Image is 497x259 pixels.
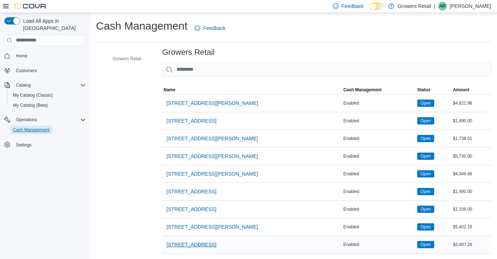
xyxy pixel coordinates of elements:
span: Open [417,170,434,177]
p: | [434,2,435,10]
span: [STREET_ADDRESS][PERSON_NAME] [166,153,258,160]
span: [STREET_ADDRESS][PERSON_NAME] [166,135,258,142]
button: Catalog [1,80,89,90]
p: [PERSON_NAME] [450,2,491,10]
span: Open [420,171,431,177]
span: Open [417,223,434,231]
span: Open [420,224,431,230]
button: [STREET_ADDRESS][PERSON_NAME] [164,131,261,146]
button: [STREET_ADDRESS] [164,184,219,199]
span: Growers Retail [113,56,141,62]
span: Catalog [16,82,31,88]
span: Open [417,135,434,142]
div: $3,407.26 [452,240,491,249]
a: Home [13,52,30,60]
span: My Catalog (Beta) [13,102,48,108]
div: $1,738.01 [452,134,491,143]
span: Open [420,153,431,159]
span: Open [417,206,434,213]
a: My Catalog (Classic) [10,91,56,100]
button: Operations [13,115,40,124]
div: $4,821.96 [452,99,491,107]
span: Feedback [203,25,225,32]
h1: Cash Management [96,19,187,33]
div: $1,490.00 [452,117,491,125]
h3: Growers Retail [162,48,214,57]
span: [STREET_ADDRESS][PERSON_NAME] [166,223,258,231]
div: Enabled [342,134,416,143]
span: [STREET_ADDRESS] [166,206,216,213]
button: Home [1,51,89,61]
span: AR [440,2,446,10]
div: Enabled [342,152,416,161]
span: Open [420,100,431,106]
span: My Catalog (Classic) [13,92,53,98]
div: Enabled [342,223,416,231]
input: Dark Mode [370,3,385,10]
a: Customers [13,66,40,75]
span: Open [420,206,431,212]
span: [STREET_ADDRESS] [166,241,216,248]
a: Feedback [192,21,228,35]
span: Operations [13,115,86,124]
button: [STREET_ADDRESS][PERSON_NAME] [164,96,261,110]
button: My Catalog (Classic) [7,90,89,100]
span: Cash Management [13,127,49,133]
span: Load All Apps in [GEOGRAPHIC_DATA] [20,17,86,32]
button: [STREET_ADDRESS][PERSON_NAME] [164,220,261,234]
a: Settings [13,141,34,149]
span: Open [420,188,431,195]
button: Status [416,85,452,94]
button: Amount [452,85,491,94]
div: $5,402.19 [452,223,491,231]
span: Open [420,241,431,248]
span: Open [420,118,431,124]
a: Cash Management [10,126,52,134]
span: Open [420,135,431,142]
span: [STREET_ADDRESS][PERSON_NAME] [166,170,258,177]
input: This is a search bar. As you type, the results lower in the page will automatically filter. [162,62,491,77]
span: Open [417,153,434,160]
div: $4,346.86 [452,170,491,178]
button: Operations [1,115,89,125]
span: Open [417,241,434,248]
span: Cash Management [343,87,382,93]
button: Catalog [13,81,34,89]
span: Open [417,100,434,107]
div: Enabled [342,240,416,249]
div: Enabled [342,117,416,125]
div: Enabled [342,99,416,107]
span: Settings [16,142,31,148]
span: Settings [13,140,86,149]
span: Open [417,188,434,195]
span: Catalog [13,81,86,89]
span: Name [164,87,175,93]
a: My Catalog (Beta) [10,101,51,110]
img: Cova [14,3,47,10]
span: Cash Management [10,126,86,134]
span: [STREET_ADDRESS][PERSON_NAME] [166,100,258,107]
button: [STREET_ADDRESS][PERSON_NAME] [164,149,261,163]
span: [STREET_ADDRESS] [166,117,216,124]
button: Settings [1,139,89,150]
span: Home [16,53,27,59]
button: [STREET_ADDRESS] [164,237,219,252]
span: Status [417,87,431,93]
span: Feedback [341,3,363,10]
button: [STREET_ADDRESS][PERSON_NAME] [164,167,261,181]
span: Amount [453,87,469,93]
span: Operations [16,117,37,123]
span: Customers [13,66,86,75]
span: My Catalog (Beta) [10,101,86,110]
div: Enabled [342,170,416,178]
div: $5,730.00 [452,152,491,161]
div: Enabled [342,187,416,196]
button: Cash Management [342,85,416,94]
button: [STREET_ADDRESS] [164,114,219,128]
nav: Complex example [4,48,86,169]
div: $1,490.00 [452,187,491,196]
button: [STREET_ADDRESS] [164,202,219,216]
button: Name [162,85,342,94]
button: Customers [1,65,89,76]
